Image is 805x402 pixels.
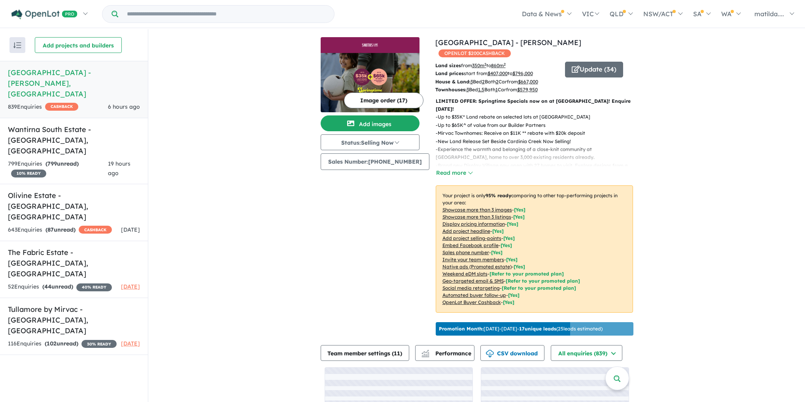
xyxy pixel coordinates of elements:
[435,70,464,76] b: Land prices
[435,87,467,92] b: Townhouses:
[436,97,633,113] p: LIMITED OFFER: Springtime Specials now on at [GEOGRAPHIC_DATA]! Enquire [DATE]!
[491,62,506,68] u: 860 m
[439,325,603,332] p: [DATE] - [DATE] - ( 25 leads estimated)
[501,242,512,248] span: [ Yes ]
[394,350,400,357] span: 11
[472,62,486,68] u: 350 m
[435,79,471,85] b: House & Land:
[754,10,784,18] span: matilda....
[442,285,500,291] u: Social media retargeting
[482,79,485,85] u: 2
[121,226,140,233] span: [DATE]
[435,86,559,94] p: Bed Bath Car from
[442,242,499,248] u: Embed Facebook profile
[519,326,556,332] b: 17 unique leads
[442,257,504,262] u: Invite your team members
[551,345,622,361] button: All enquiries (839)
[495,87,498,92] u: 1
[442,228,490,234] u: Add project headline
[478,87,484,92] u: 1.5
[45,160,79,167] strong: ( unread)
[121,283,140,290] span: [DATE]
[508,70,533,76] span: to
[480,345,544,361] button: CSV download
[45,103,78,111] span: CASHBACK
[439,326,484,332] b: Promotion Month:
[442,264,512,270] u: Native ads (Promoted estate)
[442,299,501,305] u: OpenLot Buyer Cashback
[488,70,508,76] u: $ 407,000
[8,67,140,99] h5: [GEOGRAPHIC_DATA] - [PERSON_NAME] , [GEOGRAPHIC_DATA]
[35,37,122,53] button: Add projects and builders
[489,271,564,277] span: [Refer to your promoted plan]
[8,282,112,292] div: 52 Enquir ies
[8,304,140,336] h5: Tullamore by Mirvac - [GEOGRAPHIC_DATA] , [GEOGRAPHIC_DATA]
[421,350,429,354] img: line-chart.svg
[108,103,140,110] span: 6 hours ago
[42,283,73,290] strong: ( unread)
[8,124,140,156] h5: Wantirna South Estate - [GEOGRAPHIC_DATA] , [GEOGRAPHIC_DATA]
[513,214,525,220] span: [ Yes ]
[436,185,633,313] p: Your project is only comparing to other top-performing projects in your area: - - - - - - - - - -...
[76,283,112,291] span: 40 % READY
[8,225,112,235] div: 643 Enquir ies
[321,53,420,112] img: Smiths Lane Estate - Clyde North
[503,299,514,305] span: [Yes]
[45,226,76,233] strong: ( unread)
[79,226,112,234] span: CASHBACK
[47,226,54,233] span: 87
[442,271,488,277] u: Weekend eDM slots
[484,62,486,66] sup: 2
[442,278,504,284] u: Geo-targeted email & SMS
[8,339,117,349] div: 116 Enquir ies
[415,345,474,361] button: Performance
[120,6,333,23] input: Try estate name, suburb, builder or developer
[492,228,504,234] span: [ Yes ]
[324,40,416,50] img: Smiths Lane Estate - Clyde North Logo
[121,340,140,347] span: [DATE]
[436,129,639,137] p: - Mirvac Townhomes: Receive an $11K ** rebate with $20k deposit
[423,350,471,357] span: Performance
[512,70,533,76] u: $ 796,000
[11,9,77,19] img: Openlot PRO Logo White
[108,160,130,177] span: 19 hours ago
[11,170,46,177] span: 10 % READY
[507,221,518,227] span: [ Yes ]
[518,79,538,85] u: $ 667,000
[81,340,117,348] span: 30 % READY
[506,278,580,284] span: [Refer to your promoted plan]
[442,292,506,298] u: Automated buyer follow-up
[486,193,511,198] b: 95 % ready
[508,292,520,298] span: [Yes]
[435,38,581,47] a: [GEOGRAPHIC_DATA] - [PERSON_NAME]
[442,249,489,255] u: Sales phone number
[45,340,78,347] strong: ( unread)
[442,207,512,213] u: Showcase more than 3 images
[435,78,559,86] p: Bed Bath Car from
[517,87,538,92] u: $ 579,950
[504,62,506,66] sup: 2
[471,79,473,85] u: 3
[442,221,505,227] u: Display pricing information
[8,159,108,178] div: 799 Enquir ies
[502,285,576,291] span: [Refer to your promoted plan]
[321,115,420,131] button: Add images
[503,235,515,241] span: [ Yes ]
[8,102,78,112] div: 839 Enquir ies
[436,113,639,121] p: - Up to $35K* Land rebate on selected lots at [GEOGRAPHIC_DATA]
[435,62,559,70] p: from
[344,92,423,108] button: Image order (17)
[491,249,503,255] span: [ Yes ]
[436,162,639,186] p: - Brand new Display Village now open with 27 homes to visit. Explore designs from a range of buil...
[8,247,140,279] h5: The Fabric Estate - [GEOGRAPHIC_DATA] , [GEOGRAPHIC_DATA]
[486,350,494,358] img: download icon
[321,345,409,361] button: Team member settings (11)
[436,145,639,162] p: - Experience the warmth and belonging of a close-knit community at [GEOGRAPHIC_DATA], home to ove...
[436,168,473,177] button: Read more
[8,190,140,222] h5: Olivine Estate - [GEOGRAPHIC_DATA] , [GEOGRAPHIC_DATA]
[506,257,518,262] span: [ Yes ]
[421,352,429,357] img: bar-chart.svg
[436,121,639,129] p: - Up to $65K^ of value from our Builder Partners
[436,138,639,145] p: - New Land Release Set Beside Cardinia Creek Now Selling!
[13,42,21,48] img: sort.svg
